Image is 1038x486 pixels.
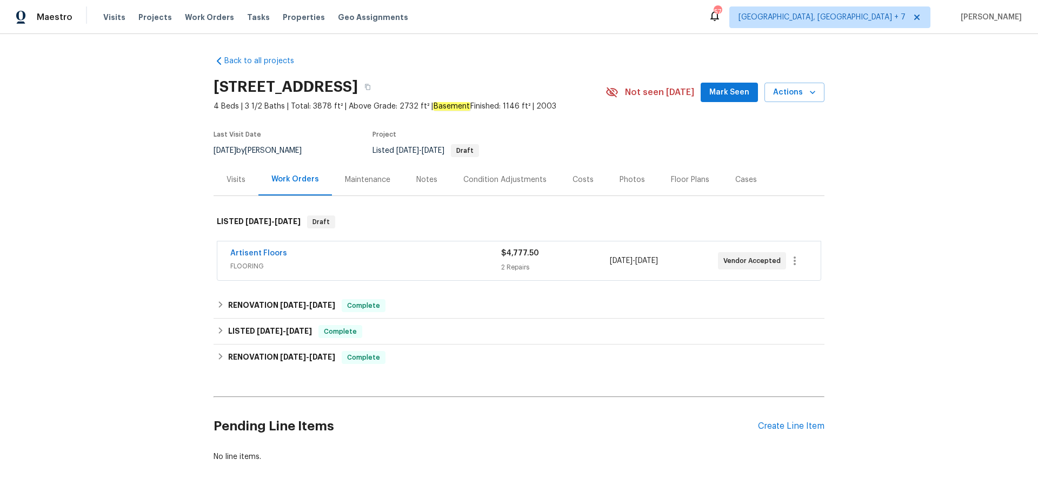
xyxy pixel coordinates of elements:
[956,12,1022,23] span: [PERSON_NAME]
[501,249,539,257] span: $4,777.50
[372,131,396,138] span: Project
[671,174,709,185] div: Floor Plans
[358,77,377,97] button: Copy Address
[463,174,547,185] div: Condition Adjustments
[227,174,245,185] div: Visits
[735,174,757,185] div: Cases
[214,82,358,92] h2: [STREET_ADDRESS]
[280,353,335,361] span: -
[280,301,306,309] span: [DATE]
[217,215,301,228] h6: LISTED
[308,217,334,227] span: Draft
[309,301,335,309] span: [DATE]
[228,325,312,338] h6: LISTED
[422,147,444,154] span: [DATE]
[214,345,824,370] div: RENOVATION [DATE]-[DATE]Complete
[338,12,408,23] span: Geo Assignments
[214,131,261,138] span: Last Visit Date
[758,421,824,431] div: Create Line Item
[625,87,694,98] span: Not seen [DATE]
[214,101,605,112] span: 4 Beds | 3 1/2 Baths | Total: 3878 ft² | Above Grade: 2732 ft² | Finished: 1146 ft² | 2003
[214,319,824,345] div: LISTED [DATE]-[DATE]Complete
[452,147,478,154] span: Draft
[372,147,479,154] span: Listed
[701,83,758,103] button: Mark Seen
[343,300,384,311] span: Complete
[280,353,306,361] span: [DATE]
[214,451,824,462] div: No line items.
[214,205,824,239] div: LISTED [DATE]-[DATE]Draft
[138,12,172,23] span: Projects
[103,12,125,23] span: Visits
[343,352,384,363] span: Complete
[271,174,319,185] div: Work Orders
[396,147,419,154] span: [DATE]
[286,327,312,335] span: [DATE]
[228,299,335,312] h6: RENOVATION
[214,147,236,154] span: [DATE]
[709,86,749,99] span: Mark Seen
[230,261,501,272] span: FLOORING
[501,262,609,273] div: 2 Repairs
[280,301,335,309] span: -
[257,327,283,335] span: [DATE]
[214,293,824,319] div: RENOVATION [DATE]-[DATE]Complete
[573,174,594,185] div: Costs
[714,6,721,17] div: 57
[635,257,658,265] span: [DATE]
[773,86,816,99] span: Actions
[283,12,325,23] span: Properties
[738,12,906,23] span: [GEOGRAPHIC_DATA], [GEOGRAPHIC_DATA] + 7
[257,327,312,335] span: -
[309,353,335,361] span: [DATE]
[620,174,645,185] div: Photos
[214,56,317,66] a: Back to all projects
[275,218,301,225] span: [DATE]
[214,144,315,157] div: by [PERSON_NAME]
[245,218,271,225] span: [DATE]
[230,249,287,257] a: Artisent Floors
[396,147,444,154] span: -
[610,255,658,266] span: -
[764,83,824,103] button: Actions
[416,174,437,185] div: Notes
[320,326,361,337] span: Complete
[723,255,785,266] span: Vendor Accepted
[37,12,72,23] span: Maestro
[247,13,270,21] span: Tasks
[228,351,335,364] h6: RENOVATION
[433,102,470,111] em: Basement
[185,12,234,23] span: Work Orders
[245,218,301,225] span: -
[345,174,390,185] div: Maintenance
[214,401,758,451] h2: Pending Line Items
[610,257,633,265] span: [DATE]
